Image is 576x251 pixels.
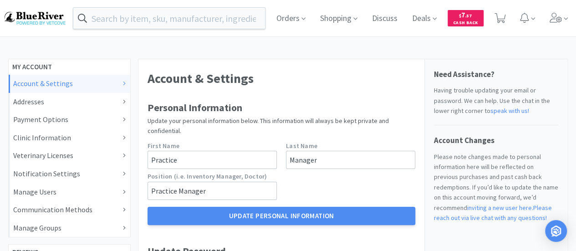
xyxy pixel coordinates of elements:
div: Addresses [13,96,126,108]
a: Please reach out via live chat with any questions! [434,204,552,222]
div: Account & Settings [13,78,126,90]
div: Manage Users [13,186,126,198]
label: Position (i.e. Inventory Manager, Doctor) [148,171,267,181]
a: Addresses [9,93,130,111]
a: Communication Methods [9,201,130,219]
a: Manage Groups [9,219,130,237]
input: Search by item, sku, manufacturer, ingredient, size... [73,8,265,29]
span: 7 [459,10,472,19]
div: Notification Settings [13,168,126,180]
div: My Account [12,61,130,72]
a: Discuss [368,15,401,23]
h4: Need Assistance? [434,68,558,81]
div: Manage Groups [13,222,126,234]
a: Manage Users [9,183,130,201]
input: First Name [148,151,277,169]
p: Update your personal information below. This information will always be kept private and confiden... [148,116,415,136]
span: Cash Back [453,20,478,26]
a: speak with us! [490,107,529,115]
span: $ [459,13,461,19]
div: Clinic Information [13,132,126,144]
div: Communication Methods [13,204,126,216]
a: Account & Settings [9,75,130,93]
h1: Account & Settings [148,68,415,89]
label: Last Name [286,141,317,151]
a: Veterinary Licenses [9,147,130,165]
a: $7.57Cash Back [448,6,484,31]
a: Payment Options [9,111,130,129]
input: Position (i.e. Inventory Manager, Doctor) [148,182,277,200]
img: b17b0d86f29542b49a2f66beb9ff811a.png [5,12,66,24]
label: First Name [148,141,179,151]
a: Clinic Information [9,129,130,147]
a: inviting a new user here. [467,204,533,212]
a: Notification Settings [9,165,130,183]
button: Update Personal Information [148,207,415,225]
p: Having trouble updating your email or password. We can help. Use the chat in the lower right corn... [434,85,558,116]
strong: Personal Information [148,101,242,114]
div: Open Intercom Messenger [545,220,567,242]
div: Veterinary Licenses [13,150,126,162]
input: Last Name [286,151,415,169]
p: Please note changes made to personal information here will be reflected on previous purchases and... [434,152,558,223]
span: . 57 [465,13,472,19]
h4: Account Changes [434,134,558,147]
div: Payment Options [13,114,126,126]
